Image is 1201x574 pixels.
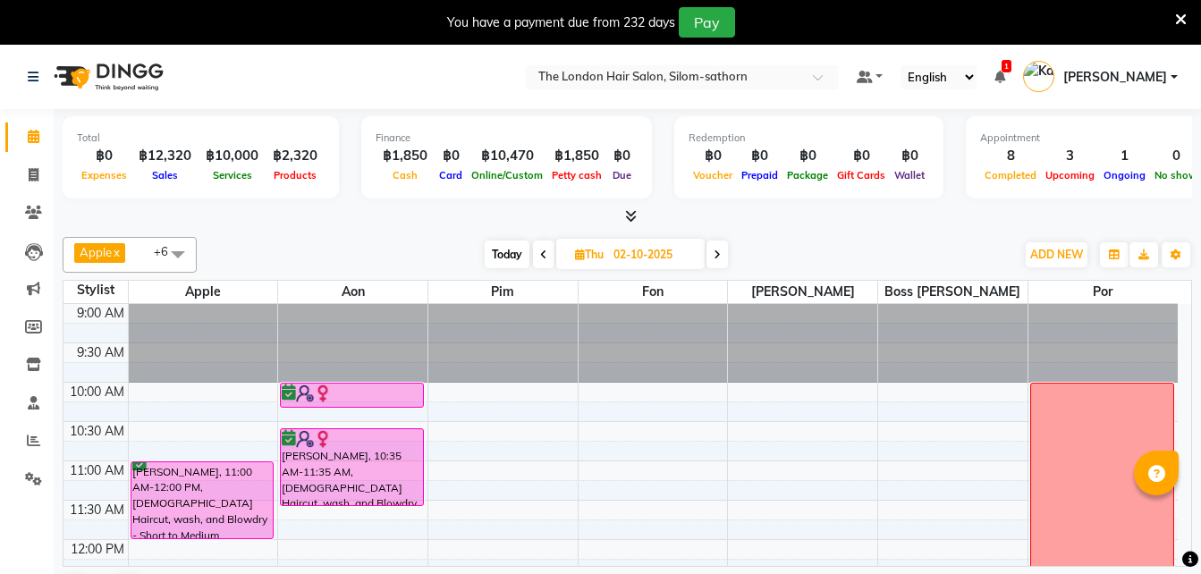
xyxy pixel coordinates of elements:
span: +6 [154,244,182,258]
div: 1 [1099,146,1150,166]
input: 2025-10-02 [608,241,698,268]
div: Total [77,131,325,146]
span: Aon [278,281,427,303]
div: 11:00 AM [66,461,128,480]
div: 12:00 PM [67,540,128,559]
span: Online/Custom [467,169,547,181]
div: 11:30 AM [66,501,128,519]
div: ฿1,850 [547,146,606,166]
span: Fon [579,281,728,303]
span: Apple [80,245,112,259]
span: Petty cash [547,169,606,181]
div: You have a payment due from 232 days [447,13,675,32]
span: Due [608,169,636,181]
span: Voucher [689,169,737,181]
img: logo [46,52,168,102]
div: 10:00 AM [66,383,128,401]
span: Apple [129,281,278,303]
a: x [112,245,120,259]
div: 9:30 AM [73,343,128,362]
div: [PERSON_NAME], 10:35 AM-11:35 AM, [DEMOGRAPHIC_DATA] Haircut, wash, and Blowdry - Short to Medium [281,429,423,505]
span: Today [485,241,529,268]
div: ฿0 [833,146,890,166]
span: [PERSON_NAME] [728,281,877,303]
span: 1 [1002,60,1011,72]
div: Redemption [689,131,929,146]
div: ฿0 [782,146,833,166]
span: Sales [148,169,182,181]
img: Kate [1023,61,1054,92]
div: ฿0 [689,146,737,166]
div: ฿0 [890,146,929,166]
span: Upcoming [1041,169,1099,181]
a: 1 [994,69,1005,85]
span: Prepaid [737,169,782,181]
span: Por [1028,281,1178,303]
span: Cash [388,169,422,181]
div: ฿12,320 [131,146,199,166]
span: Package [782,169,833,181]
span: Card [435,169,467,181]
span: Completed [980,169,1041,181]
div: Stylist [63,281,128,300]
button: Pay [679,7,735,38]
div: 10:30 AM [66,422,128,441]
div: [PERSON_NAME], 10:00 AM-10:20 AM, Toner Short [281,384,423,407]
iframe: chat widget [1126,502,1183,556]
span: Services [208,169,257,181]
div: Finance [376,131,638,146]
div: ฿0 [77,146,131,166]
div: ฿10,470 [467,146,547,166]
span: Expenses [77,169,131,181]
div: ฿0 [606,146,638,166]
div: ฿1,850 [376,146,435,166]
span: Thu [571,248,608,261]
div: ฿0 [435,146,467,166]
span: Gift Cards [833,169,890,181]
div: 8 [980,146,1041,166]
div: 9:00 AM [73,304,128,323]
span: ADD NEW [1030,248,1083,261]
span: [PERSON_NAME] [1063,68,1167,87]
span: Wallet [890,169,929,181]
div: 3 [1041,146,1099,166]
span: Pim [428,281,578,303]
span: Boss [PERSON_NAME] [878,281,1028,303]
div: [PERSON_NAME], 11:00 AM-12:00 PM, [DEMOGRAPHIC_DATA] Haircut, wash, and Blowdry - Short to Medium [131,462,274,538]
div: ฿0 [737,146,782,166]
div: ฿10,000 [199,146,266,166]
div: ฿2,320 [266,146,325,166]
span: Products [269,169,321,181]
button: ADD NEW [1026,242,1087,267]
span: Ongoing [1099,169,1150,181]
